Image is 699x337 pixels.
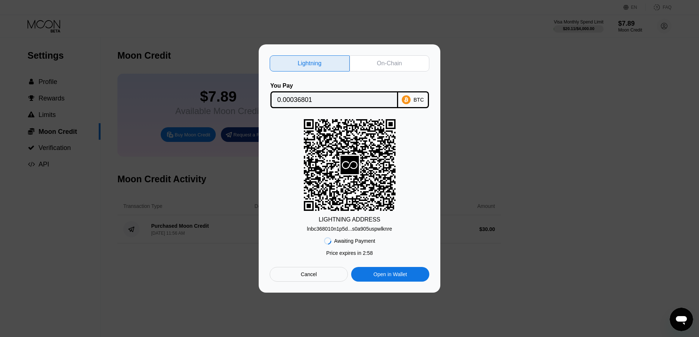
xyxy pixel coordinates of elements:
div: Open in Wallet [374,271,407,278]
div: On-Chain [377,60,402,67]
div: Awaiting Payment [334,238,375,244]
div: Cancel [301,271,317,278]
div: Price expires in [326,250,373,256]
div: LIGHTNING ADDRESS [318,216,380,223]
div: Lightning [298,60,321,67]
iframe: Button to launch messaging window [670,308,693,331]
div: On-Chain [350,55,430,72]
div: You PayBTC [270,83,429,108]
span: 2 : 58 [363,250,373,256]
div: Cancel [270,267,348,282]
div: lnbc368010n1p5d...s0a905uspwlknre [307,223,392,232]
div: BTC [414,97,424,103]
div: Open in Wallet [351,267,429,282]
div: Lightning [270,55,350,72]
div: You Pay [270,83,398,89]
div: lnbc368010n1p5d...s0a905uspwlknre [307,226,392,232]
